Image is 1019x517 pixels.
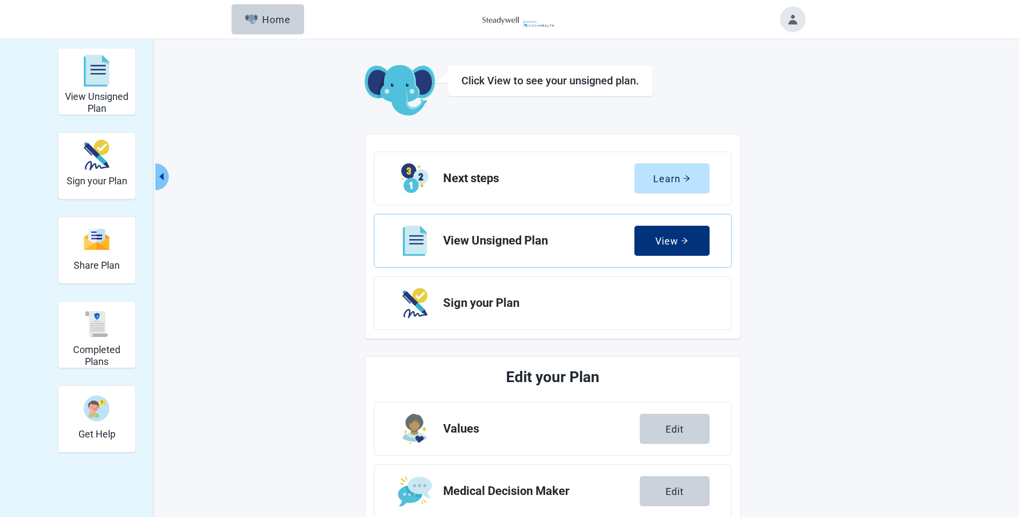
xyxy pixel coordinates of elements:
[156,171,167,182] span: caret-left
[58,301,136,368] div: Completed Plans
[401,163,429,193] img: Step Icon
[402,288,428,318] img: Step Icon
[84,140,110,170] img: Sign your Plan
[63,91,131,114] h2: View Unsigned Plan
[683,175,690,182] span: arrow-right
[58,217,136,284] div: Share Plan
[461,74,639,87] div: Click View to see your unsigned plan.
[84,228,110,251] img: Share Plan
[155,163,169,190] button: Collapse menu
[443,172,634,185] h2: Next steps
[403,226,427,256] img: Step Icon
[232,4,304,34] button: ElephantHome
[67,175,127,187] h2: Sign your Plan
[78,428,115,440] h2: Get Help
[63,344,131,367] h2: Completed Plans
[74,260,120,271] h2: Share Plan
[245,15,258,24] img: Elephant
[640,476,710,506] button: Edit
[454,11,564,28] img: Koda Health
[245,14,291,25] div: Home
[58,132,136,199] div: Sign your Plan
[655,235,688,246] div: View
[681,237,688,245] span: arrow-right
[84,311,110,337] img: Completed Plans
[443,485,640,498] h2: Medical Decision Maker
[666,486,684,497] div: Edit
[634,226,710,256] button: Viewarrow-right
[403,414,427,444] img: Step Icon
[443,422,640,435] h2: Values
[58,48,136,115] div: View Unsigned Plan
[666,423,684,434] div: Edit
[58,385,136,453] div: Get Help
[443,297,701,310] h2: Sign your Plan
[634,163,710,193] button: Learnarrow-right
[365,65,435,117] img: Koda Elephant
[414,365,691,389] h1: Edit your Plan
[84,55,110,87] img: View Unsigned Plan
[398,476,432,506] img: Step Icon
[443,234,634,247] h2: View Unsigned Plan
[653,173,690,184] div: Learn
[640,414,710,444] button: Edit
[780,6,806,32] button: Toggle account menu
[84,396,110,421] img: Get Help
